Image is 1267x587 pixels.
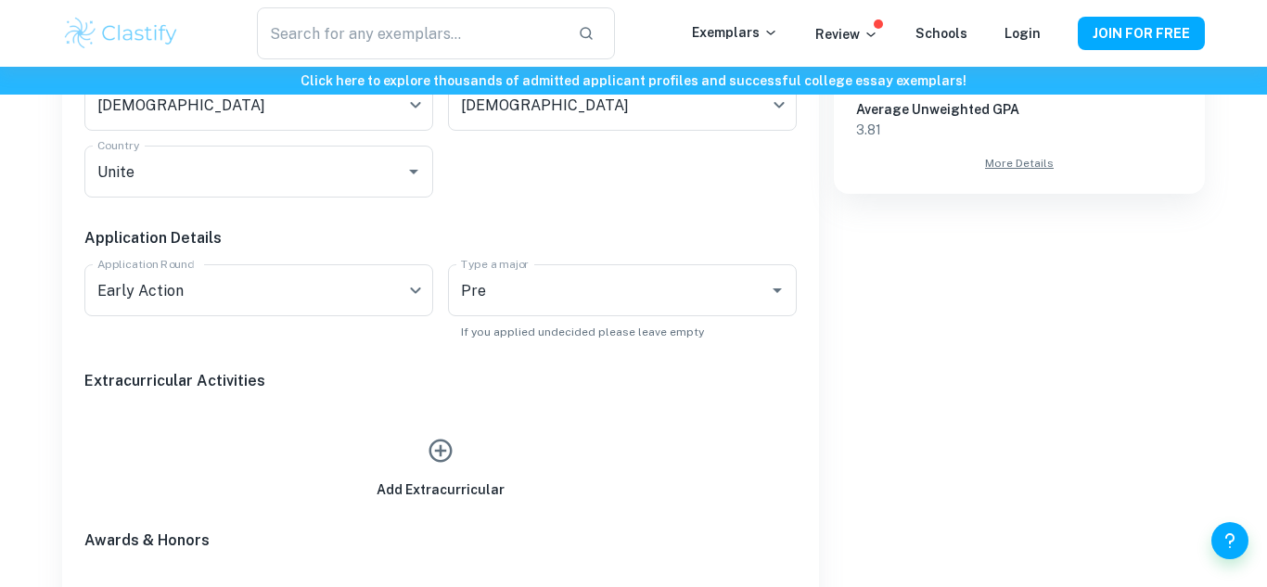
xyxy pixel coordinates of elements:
h6: Application Details [84,227,797,249]
p: 3.81 [856,120,1183,140]
a: Login [1005,26,1041,41]
div: [DEMOGRAPHIC_DATA] [448,79,797,131]
button: JOIN FOR FREE [1078,17,1205,50]
a: Schools [915,26,967,41]
img: Clastify logo [62,15,180,52]
a: More Details [856,155,1183,172]
h6: Awards & Honors [84,530,797,552]
label: Country [97,137,140,153]
div: [DEMOGRAPHIC_DATA] [84,79,433,131]
h6: Add Extracurricular [377,479,505,500]
h6: Click here to explore thousands of admitted applicant profiles and successful college essay exemp... [4,70,1263,91]
button: Open [764,277,790,303]
p: If you applied undecided please leave empty [461,324,784,340]
label: Type a major [461,256,530,272]
h6: Average Unweighted GPA [856,99,1183,120]
button: Open [401,159,427,185]
button: Help and Feedback [1211,522,1248,559]
label: Application Round [97,256,194,272]
p: Exemplars [692,22,778,43]
h6: Extracurricular Activities [84,370,797,392]
input: Search for any exemplars... [257,7,563,59]
div: Early Action [84,264,433,316]
p: Review [815,24,878,45]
